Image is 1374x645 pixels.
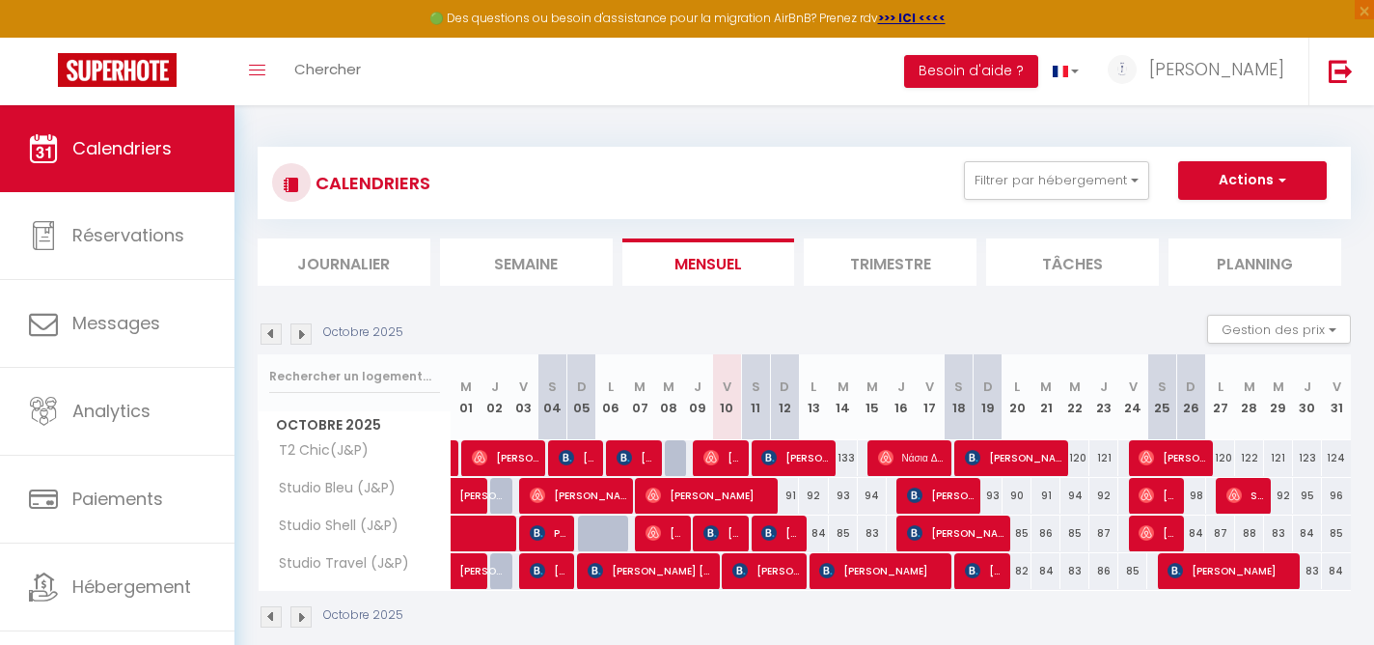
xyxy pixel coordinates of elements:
[1244,378,1255,396] abbr: M
[323,323,403,342] p: Octobre 2025
[1031,354,1060,440] th: 21
[858,516,887,551] div: 83
[829,354,858,440] th: 14
[925,378,934,396] abbr: V
[799,354,828,440] th: 13
[459,467,504,504] span: [PERSON_NAME]
[1329,59,1353,83] img: logout
[269,359,440,394] input: Rechercher un logement...
[58,53,177,87] img: Super Booking
[519,378,528,396] abbr: V
[280,38,375,105] a: Chercher
[1108,55,1137,84] img: ...
[965,439,1061,476] span: [PERSON_NAME]
[1218,378,1223,396] abbr: L
[548,378,557,396] abbr: S
[577,378,587,396] abbr: D
[712,354,741,440] th: 10
[829,478,858,514] div: 93
[311,161,430,205] h3: CALENDRIERS
[1264,354,1293,440] th: 29
[1207,315,1351,344] button: Gestion des prix
[799,478,828,514] div: 92
[829,516,858,551] div: 85
[1333,378,1341,396] abbr: V
[530,515,568,551] span: Pengfei Kong
[72,487,163,511] span: Paiements
[741,354,770,440] th: 11
[530,477,626,514] span: [PERSON_NAME]
[509,354,538,440] th: 03
[261,553,414,575] span: Studio Travel (J&P)
[1273,378,1284,396] abbr: M
[1031,553,1060,589] div: 84
[945,354,974,440] th: 18
[1322,354,1351,440] th: 31
[440,238,613,286] li: Semaine
[1206,516,1235,551] div: 87
[596,354,625,440] th: 06
[1293,553,1322,589] div: 83
[654,354,683,440] th: 08
[259,411,451,439] span: Octobre 2025
[703,439,742,476] span: [PERSON_NAME]
[1089,440,1118,476] div: 121
[866,378,878,396] abbr: M
[1206,354,1235,440] th: 27
[954,378,963,396] abbr: S
[683,354,712,440] th: 09
[567,354,596,440] th: 05
[1014,378,1020,396] abbr: L
[261,478,400,499] span: Studio Bleu (J&P)
[323,606,403,625] p: Octobre 2025
[1322,553,1351,589] div: 84
[761,515,800,551] span: [PERSON_NAME]
[838,378,849,396] abbr: M
[72,311,160,335] span: Messages
[694,378,701,396] abbr: J
[732,552,800,589] span: [PERSON_NAME]
[625,354,654,440] th: 07
[1226,477,1265,514] span: Sunwoong
[878,10,946,26] a: >>> ICI <<<<
[703,515,742,551] span: [PERSON_NAME]
[878,439,946,476] span: Νάσια Διονυσίου
[261,440,373,462] span: T2 Chic(J&P)
[811,378,816,396] abbr: L
[907,515,1003,551] span: [PERSON_NAME]
[559,439,597,476] span: [PERSON_NAME]
[1100,378,1108,396] abbr: J
[1089,478,1118,514] div: 92
[1322,440,1351,476] div: 124
[1139,439,1206,476] span: [PERSON_NAME]
[72,399,151,423] span: Analytics
[646,515,684,551] span: [PERSON_NAME]
[1158,378,1167,396] abbr: S
[1293,478,1322,514] div: 95
[1060,516,1089,551] div: 85
[1264,478,1293,514] div: 92
[1322,478,1351,514] div: 96
[1089,354,1118,440] th: 23
[452,553,481,590] a: [PERSON_NAME]
[1235,440,1264,476] div: 122
[617,439,655,476] span: [PERSON_NAME]
[887,354,916,440] th: 16
[1003,478,1031,514] div: 90
[646,477,771,514] span: [PERSON_NAME]
[858,478,887,514] div: 94
[1168,238,1341,286] li: Planning
[983,378,993,396] abbr: D
[1118,553,1147,589] div: 85
[904,55,1038,88] button: Besoin d'aide ?
[761,439,829,476] span: [PERSON_NAME]
[1235,354,1264,440] th: 28
[459,543,504,579] span: [PERSON_NAME]
[1178,161,1327,200] button: Actions
[974,478,1003,514] div: 93
[799,516,828,551] div: 84
[1031,516,1060,551] div: 86
[1235,516,1264,551] div: 88
[72,136,172,160] span: Calendriers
